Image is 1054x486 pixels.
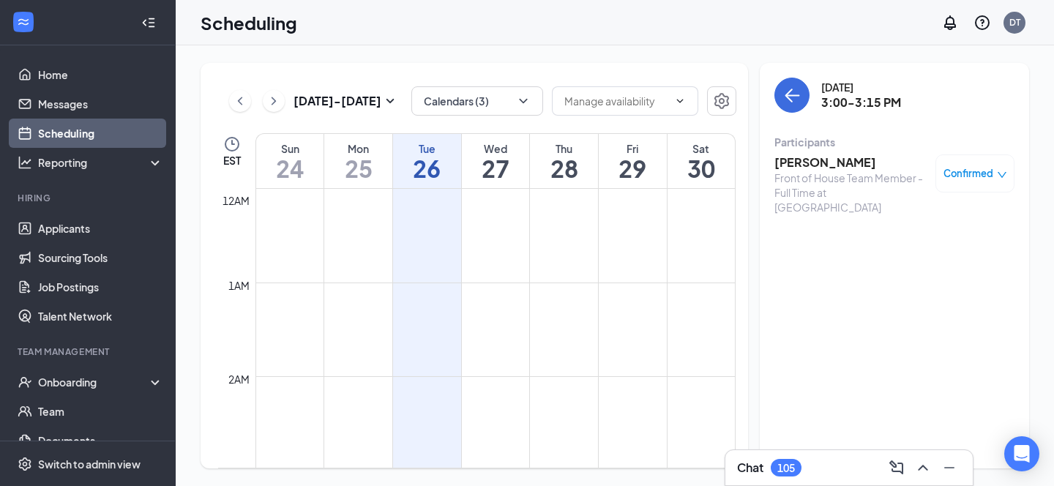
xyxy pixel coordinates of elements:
[393,134,461,188] a: August 26, 2025
[18,155,32,170] svg: Analysis
[256,156,324,181] h1: 24
[229,90,251,112] button: ChevronLeft
[668,156,735,181] h1: 30
[324,141,392,156] div: Mon
[263,90,285,112] button: ChevronRight
[1009,16,1020,29] div: DT
[393,156,461,181] h1: 26
[774,154,928,171] h3: [PERSON_NAME]
[888,459,905,476] svg: ComposeMessage
[914,459,932,476] svg: ChevronUp
[18,345,160,358] div: Team Management
[1004,436,1039,471] div: Open Intercom Messenger
[564,93,668,109] input: Manage availability
[911,456,935,479] button: ChevronUp
[220,192,253,209] div: 12am
[943,166,993,181] span: Confirmed
[38,89,163,119] a: Messages
[38,60,163,89] a: Home
[38,243,163,272] a: Sourcing Tools
[38,214,163,243] a: Applicants
[223,153,241,168] span: EST
[668,141,735,156] div: Sat
[18,457,32,471] svg: Settings
[294,93,381,109] h3: [DATE] - [DATE]
[256,134,324,188] a: August 24, 2025
[141,15,156,30] svg: Collapse
[941,14,959,31] svg: Notifications
[774,171,928,214] div: Front of House Team Member - Full Time at [GEOGRAPHIC_DATA]
[38,457,141,471] div: Switch to admin view
[38,119,163,148] a: Scheduling
[223,135,241,153] svg: Clock
[774,135,1014,149] div: Participants
[774,78,810,113] button: back-button
[462,134,530,188] a: August 27, 2025
[973,14,991,31] svg: QuestionInfo
[225,277,253,294] div: 1am
[381,92,399,110] svg: SmallChevronDown
[668,134,735,188] a: August 30, 2025
[256,141,324,156] div: Sun
[674,95,686,107] svg: ChevronDown
[997,170,1007,180] span: down
[38,272,163,302] a: Job Postings
[462,156,530,181] h1: 27
[530,134,598,188] a: August 28, 2025
[530,156,598,181] h1: 28
[225,465,253,481] div: 3am
[530,141,598,156] div: Thu
[516,94,531,108] svg: ChevronDown
[324,134,392,188] a: August 25, 2025
[599,134,667,188] a: August 29, 2025
[18,192,160,204] div: Hiring
[18,375,32,389] svg: UserCheck
[707,86,736,116] button: Settings
[393,141,461,156] div: Tue
[777,462,795,474] div: 105
[411,86,543,116] button: Calendars (3)ChevronDown
[885,456,908,479] button: ComposeMessage
[821,94,901,111] h3: 3:00-3:15 PM
[201,10,297,35] h1: Scheduling
[821,80,901,94] div: [DATE]
[938,456,961,479] button: Minimize
[266,92,281,110] svg: ChevronRight
[599,156,667,181] h1: 29
[783,86,801,104] svg: ArrowLeft
[38,155,164,170] div: Reporting
[324,156,392,181] h1: 25
[233,92,247,110] svg: ChevronLeft
[38,426,163,455] a: Documents
[941,459,958,476] svg: Minimize
[38,375,151,389] div: Onboarding
[16,15,31,29] svg: WorkstreamLogo
[713,92,730,110] svg: Settings
[737,460,763,476] h3: Chat
[462,141,530,156] div: Wed
[38,397,163,426] a: Team
[38,302,163,331] a: Talent Network
[225,371,253,387] div: 2am
[599,141,667,156] div: Fri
